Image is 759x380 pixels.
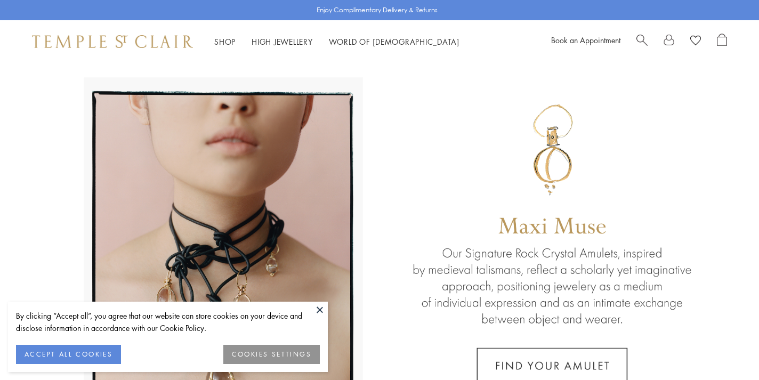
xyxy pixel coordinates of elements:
a: Search [636,34,648,50]
button: ACCEPT ALL COOKIES [16,345,121,364]
a: Book an Appointment [551,35,620,45]
a: World of [DEMOGRAPHIC_DATA]World of [DEMOGRAPHIC_DATA] [329,36,459,47]
p: Enjoy Complimentary Delivery & Returns [317,5,438,15]
nav: Main navigation [214,35,459,48]
iframe: Gorgias live chat messenger [706,330,748,369]
a: View Wishlist [690,34,701,50]
button: COOKIES SETTINGS [223,345,320,364]
a: ShopShop [214,36,236,47]
div: By clicking “Accept all”, you agree that our website can store cookies on your device and disclos... [16,310,320,334]
img: Temple St. Clair [32,35,193,48]
a: High JewelleryHigh Jewellery [252,36,313,47]
a: Open Shopping Bag [717,34,727,50]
